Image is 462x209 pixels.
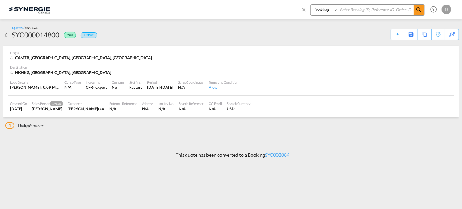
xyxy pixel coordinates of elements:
md-icon: icon-arrow-left [3,31,10,39]
div: Adriana Groposila [32,106,63,111]
div: CAMTR, Montreal, QC, Americas [10,55,153,60]
md-icon: icon-download [394,30,401,35]
div: N/A [158,106,174,111]
div: Help [428,4,442,15]
div: Stuffing [129,80,142,85]
div: SYC000014800 [12,30,59,40]
div: USD [227,106,251,111]
span: Creator [50,101,63,106]
div: Inquiry No. [158,101,174,106]
div: Search Reference [179,101,204,106]
div: View [209,85,238,90]
div: N/A [179,106,204,111]
md-icon: icon-close [301,6,307,13]
span: icon-magnify [414,5,424,15]
div: icon-arrow-left [3,30,12,40]
div: 10 Oct 2025 [147,85,173,90]
div: Period [147,80,173,85]
div: Incoterms [86,80,107,85]
div: Customs [112,80,124,85]
div: No [112,85,124,90]
img: 1f56c880d42311ef80fc7dca854c8e59.png [9,3,50,16]
div: Sales Coordinator [178,80,204,85]
div: Sales Person [32,101,63,106]
span: 1 [5,122,14,129]
div: N/A [178,85,204,90]
span: Rates [18,123,30,128]
span: Help [428,4,439,14]
div: Address [142,101,153,106]
p: This quote has been converted to a Booking [173,152,289,158]
div: RUBI RODRIGUEZ [68,106,104,111]
div: Origin [10,50,452,55]
span: icon-close [301,4,310,19]
div: External Reference [109,101,137,106]
div: Won [59,30,78,40]
div: Cargo Type [64,80,81,85]
div: [PERSON_NAME] : 0.09 MT | Volumetric Wt : 0.76 CBM | Chargeable Wt : 0.76 W/M [10,85,60,90]
div: N/A [64,85,81,90]
div: Quote PDF is not available at this time [394,29,401,35]
span: Won [67,33,74,39]
div: Terms and Condition [209,80,238,85]
input: Enter Booking ID, Reference ID, Order ID [338,5,414,15]
a: SYC003084 [265,152,289,158]
div: O [442,5,451,14]
div: N/A [209,106,222,111]
div: Load Details [10,80,60,85]
div: HKHKG, Hong Kong, Americas [10,70,113,75]
div: Save As Template [404,29,418,40]
div: CC Email [209,101,222,106]
div: N/A [142,106,153,111]
div: Search Currency [227,101,251,106]
div: Shared [5,122,45,129]
div: Default [81,32,97,38]
div: CFR [86,85,93,90]
span: Lazr [98,107,105,111]
span: CAMTR, [GEOGRAPHIC_DATA], [GEOGRAPHIC_DATA], [GEOGRAPHIC_DATA] [15,55,152,60]
div: 16 Sep 2025 [10,106,27,111]
div: N/A [109,106,137,111]
md-icon: icon-magnify [415,6,423,14]
div: - export [93,85,107,90]
div: Factory Stuffing [129,85,142,90]
div: Destination [10,65,452,69]
div: Quotes /SEA-LCL [12,25,38,30]
div: Customer [68,101,104,106]
span: SEA-LCL [25,26,37,30]
div: Created On [10,101,27,106]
